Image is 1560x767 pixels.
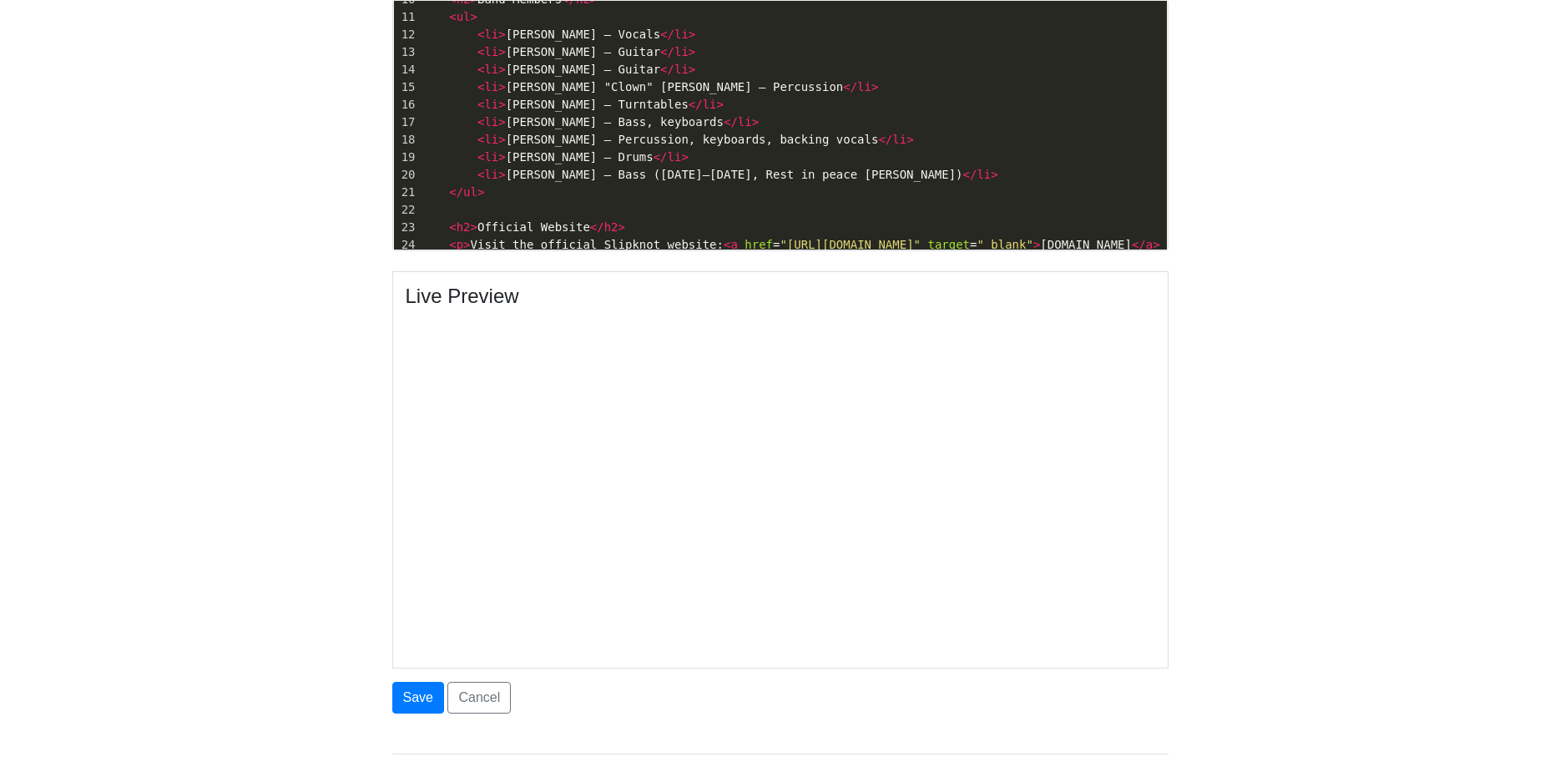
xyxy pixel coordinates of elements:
[394,166,418,184] div: 20
[484,45,498,58] span: li
[477,28,484,41] span: <
[394,114,418,131] div: 17
[394,96,418,114] div: 16
[422,220,625,234] span: Official Website
[422,45,696,58] span: [PERSON_NAME] – Guitar
[498,80,505,93] span: >
[724,115,738,129] span: </
[1146,238,1153,251] span: a
[477,98,484,111] span: <
[892,133,906,146] span: li
[394,43,418,61] div: 13
[422,28,696,41] span: [PERSON_NAME] – Vocals
[394,149,418,166] div: 19
[463,185,477,199] span: ul
[394,184,418,201] div: 21
[471,10,477,23] span: >
[730,238,737,251] span: a
[484,150,498,164] span: li
[484,133,498,146] span: li
[477,185,484,199] span: >
[689,28,695,41] span: >
[457,10,471,23] span: ul
[906,133,913,146] span: >
[394,201,418,219] div: 22
[449,220,456,234] span: <
[449,185,463,199] span: </
[681,150,688,164] span: >
[457,238,463,251] span: p
[689,45,695,58] span: >
[449,238,456,251] span: <
[463,238,470,251] span: >
[703,98,717,111] span: li
[724,238,730,251] span: <
[991,168,997,181] span: >
[484,98,498,111] span: li
[477,63,484,76] span: <
[660,45,674,58] span: </
[668,150,682,164] span: li
[604,220,618,234] span: h2
[689,98,703,111] span: </
[447,682,511,714] a: Cancel
[977,238,1032,251] span: "_blank"
[394,219,418,236] div: 23
[717,98,724,111] span: >
[392,682,444,714] button: Save
[394,78,418,96] div: 15
[498,63,505,76] span: >
[752,115,759,129] span: >
[660,63,674,76] span: </
[422,63,696,76] span: [PERSON_NAME] – Guitar
[498,28,505,41] span: >
[871,80,878,93] span: >
[422,80,879,93] span: [PERSON_NAME] "Clown" [PERSON_NAME] – Percussion
[477,133,484,146] span: <
[477,168,484,181] span: <
[394,236,418,254] div: 24
[498,150,505,164] span: >
[977,168,991,181] span: li
[484,115,498,129] span: li
[422,168,998,181] span: [PERSON_NAME] – Bass ([DATE]–[DATE], Rest in peace [PERSON_NAME])
[394,8,418,26] div: 11
[674,28,689,41] span: li
[394,61,418,78] div: 14
[484,63,498,76] span: li
[498,45,505,58] span: >
[654,150,668,164] span: </
[477,115,484,129] span: <
[422,150,689,164] span: [PERSON_NAME] – Drums
[484,80,498,93] span: li
[1132,238,1146,251] span: </
[674,45,689,58] span: li
[878,133,892,146] span: </
[422,115,760,129] span: [PERSON_NAME] – Bass, keyboards
[471,220,477,234] span: >
[422,133,914,146] span: [PERSON_NAME] – Percussion, keyboards, backing vocals
[857,80,871,93] span: li
[1033,238,1040,251] span: >
[618,220,625,234] span: >
[689,63,695,76] span: >
[477,80,484,93] span: <
[498,133,505,146] span: >
[963,168,977,181] span: </
[457,220,471,234] span: h2
[477,45,484,58] span: <
[498,115,505,129] span: >
[843,80,857,93] span: </
[449,10,456,23] span: <
[406,285,1155,309] h4: Live Preview
[394,26,418,43] div: 12
[780,238,921,251] span: "[URL][DOMAIN_NAME]"
[477,150,484,164] span: <
[660,28,674,41] span: </
[745,238,773,251] span: href
[422,238,1160,269] span: Visit the official Slipknot website: = = [DOMAIN_NAME]
[394,131,418,149] div: 18
[484,28,498,41] span: li
[590,220,604,234] span: </
[927,238,970,251] span: target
